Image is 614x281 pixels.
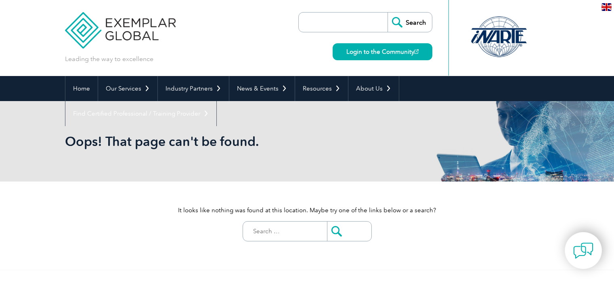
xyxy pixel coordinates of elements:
[98,76,157,101] a: Our Services
[388,13,432,32] input: Search
[333,43,432,60] a: Login to the Community
[65,76,98,101] a: Home
[295,76,348,101] a: Resources
[348,76,399,101] a: About Us
[65,133,375,149] h1: Oops! That page can't be found.
[158,76,229,101] a: Industry Partners
[414,49,419,54] img: open_square.png
[573,241,593,261] img: contact-chat.png
[601,3,612,11] img: en
[65,101,216,126] a: Find Certified Professional / Training Provider
[229,76,295,101] a: News & Events
[65,55,153,63] p: Leading the way to excellence
[327,222,371,241] input: Submit
[65,206,549,215] p: It looks like nothing was found at this location. Maybe try one of the links below or a search?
